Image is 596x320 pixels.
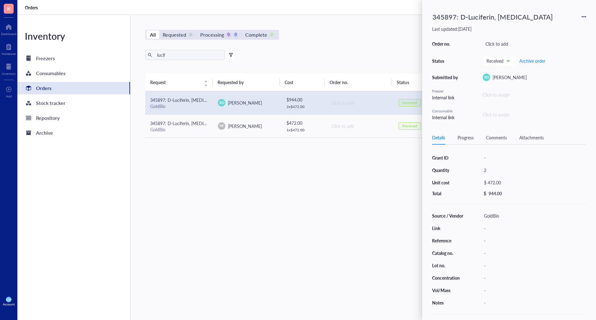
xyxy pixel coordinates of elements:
span: [PERSON_NAME] [493,74,527,80]
div: $ [484,191,486,196]
div: 2 [481,166,586,174]
div: 2 x $ 472.00 [287,104,321,109]
div: Consumables [36,69,65,78]
span: K [7,5,11,12]
div: Comments [486,134,507,141]
div: - [481,273,586,282]
div: Vol/Mass [432,287,464,293]
span: Received [486,58,509,64]
div: - [481,261,586,270]
th: Request [145,74,213,91]
div: Lot no. [432,263,464,268]
div: $ 472.00 [481,178,584,187]
div: Repository [36,114,60,122]
div: Click to add [332,123,389,129]
span: MC [219,124,224,128]
div: Unit cost [432,180,464,185]
a: Archive [17,127,130,139]
div: $ 472.00 [287,119,321,126]
div: Archive [36,128,53,137]
div: Attachments [519,134,544,141]
div: Freezers [36,54,55,63]
div: Stock tracker [36,99,65,107]
div: Submitted by [432,74,460,80]
div: Processing [200,30,224,39]
div: Concentration [432,275,464,281]
a: Orders [25,5,39,10]
td: Click to add [326,114,394,137]
div: Add [6,94,12,98]
span: Request [150,79,200,86]
a: Consumables [17,67,130,79]
div: Received [402,100,417,105]
div: Notes [432,300,464,305]
div: Internal link [432,114,460,121]
th: Order no. [325,74,392,91]
div: - [481,298,586,307]
span: 345897: D-Luciferin, [MEDICAL_DATA] [150,97,225,103]
div: - [481,236,586,245]
div: All [150,30,156,39]
div: - [481,153,586,162]
th: Requested by [213,74,280,91]
div: 0 [188,32,193,38]
div: Complete [245,30,267,39]
div: Click to add [332,99,389,106]
td: Click to add [326,91,394,115]
div: 944.00 [489,191,502,196]
div: Consumable [432,108,460,114]
div: Dashboard [1,32,16,36]
span: 345897: D-Luciferin, [MEDICAL_DATA] [150,120,225,126]
a: Dashboard [1,22,16,36]
div: 0 [233,32,238,38]
div: Status [432,58,460,64]
div: Reference [432,238,464,243]
span: [PERSON_NAME] [228,123,262,129]
div: Order no. [432,41,460,47]
div: Click to assign [483,111,586,118]
span: RD [484,75,489,80]
div: Source / Vendor [432,213,464,219]
a: Repository [17,112,130,124]
div: Freezer [432,88,460,94]
div: Last updated: [DATE] [432,26,586,32]
a: Notebook [2,42,16,56]
div: Quantity [432,167,464,173]
div: segmented control [145,30,279,40]
div: Details [432,134,445,141]
div: $ 944.00 [287,96,321,103]
div: Catalog no. [432,250,464,256]
a: Orders [17,82,130,94]
div: Grant ID [432,155,464,160]
div: Requested [163,30,186,39]
div: GoldBio [481,211,586,220]
div: Received [402,124,417,128]
div: Notebook [2,52,16,56]
th: Status [392,74,436,91]
div: 2 [269,32,274,38]
button: Archive order [519,56,546,66]
div: Progress [458,134,474,141]
div: Internal link [432,94,460,101]
div: 345897: D-Luciferin, [MEDICAL_DATA] [430,10,556,24]
a: Freezers [17,52,130,65]
div: Total [432,191,464,196]
div: - [481,286,586,295]
div: Orders [36,84,52,92]
div: 1 x $ 472.00 [287,128,321,133]
a: Stock tracker [17,97,130,109]
input: Find orders in table [155,50,222,60]
span: KW [6,298,11,301]
div: Click to add [483,39,586,48]
div: Inventory [17,30,130,42]
div: 0 [226,32,231,38]
th: Cost [280,74,324,91]
span: RD [219,100,224,105]
div: Inventory [2,72,16,75]
a: Inventory [2,62,16,75]
div: GoldBio [150,127,208,132]
div: GoldBio [150,103,208,109]
div: Click to assign [483,91,586,98]
div: Link [432,225,464,231]
div: Account [3,302,15,306]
